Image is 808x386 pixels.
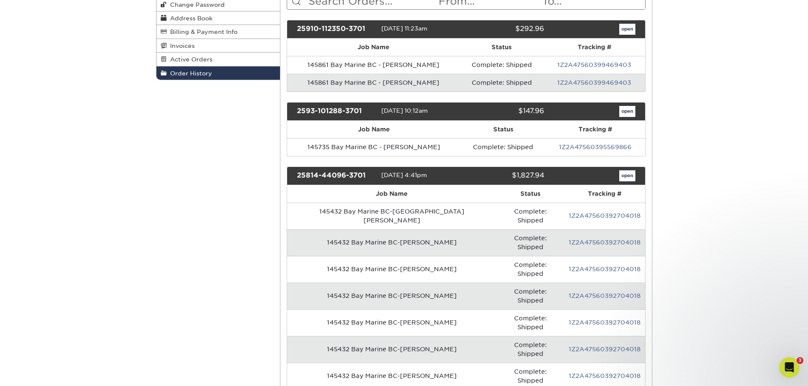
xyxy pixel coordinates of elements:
a: 1Z2A47560399469403 [557,79,631,86]
td: Complete: Shipped [496,336,565,363]
td: 145432 Bay Marine BC-[PERSON_NAME] [287,229,496,256]
a: 1Z2A47560395569866 [559,144,632,150]
td: 145861 Bay Marine BC - [PERSON_NAME] [287,56,459,74]
iframe: Intercom live chat [779,357,800,378]
td: Complete: Shipped [496,283,565,309]
span: Address Book [167,15,212,22]
a: Address Book [157,11,280,25]
td: Complete: Shipped [459,74,544,92]
a: open [619,170,635,181]
span: Active Orders [167,56,212,63]
a: 1Z2A47560392704018 [569,319,640,326]
td: 145735 Bay Marine BC - [PERSON_NAME] [287,138,461,156]
th: Tracking # [565,185,645,203]
td: 145861 Bay Marine BC - [PERSON_NAME] [287,74,459,92]
td: 145432 Bay Marine BC-[PERSON_NAME] [287,256,496,283]
div: 2593-101288-3701 [291,106,381,117]
a: 1Z2A47560392704018 [569,266,640,272]
a: 1Z2A47560399469403 [557,61,631,68]
span: 3 [797,357,803,364]
td: 145432 Bay Marine BC-[PERSON_NAME] [287,336,496,363]
td: 145432 Bay Marine BC-[PERSON_NAME] [287,309,496,336]
a: Active Orders [157,53,280,66]
span: Billing & Payment Info [167,28,238,35]
th: Job Name [287,39,459,56]
a: 1Z2A47560392704018 [569,346,640,353]
td: Complete: Shipped [496,256,565,283]
span: Invoices [167,42,195,49]
a: Billing & Payment Info [157,25,280,39]
td: Complete: Shipped [496,229,565,256]
span: [DATE] 11:23am [381,25,428,32]
td: Complete: Shipped [459,56,544,74]
th: Tracking # [544,39,645,56]
th: Job Name [287,121,461,138]
a: 1Z2A47560392704018 [569,372,640,379]
td: 145432 Bay Marine BC-[GEOGRAPHIC_DATA][PERSON_NAME] [287,203,496,229]
a: open [619,24,635,35]
div: 25814-44096-3701 [291,170,381,181]
td: Complete: Shipped [496,309,565,336]
a: 1Z2A47560392704018 [569,212,640,219]
td: 145432 Bay Marine BC-[PERSON_NAME] [287,283,496,309]
th: Tracking # [545,121,645,138]
span: Order History [167,70,212,77]
td: Complete: Shipped [461,138,545,156]
a: Order History [157,67,280,80]
th: Status [461,121,545,138]
div: 25910-112350-3701 [291,24,381,35]
div: $292.96 [460,24,551,35]
th: Status [459,39,544,56]
div: $1,827.94 [460,170,551,181]
th: Status [496,185,565,203]
span: [DATE] 4:41pm [381,172,427,178]
a: 1Z2A47560392704018 [569,292,640,299]
td: Complete: Shipped [496,203,565,229]
span: Change Password [167,1,225,8]
div: $147.96 [460,106,551,117]
span: [DATE] 10:12am [381,107,428,114]
th: Job Name [287,185,496,203]
a: 1Z2A47560392704018 [569,239,640,246]
a: open [619,106,635,117]
a: Invoices [157,39,280,53]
